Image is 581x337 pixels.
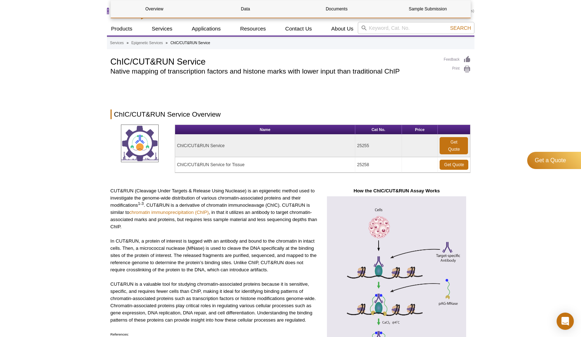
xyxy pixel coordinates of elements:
[170,41,210,45] li: ChIC/CUT&RUN Service
[111,109,471,119] h2: ChIC/CUT&RUN Service Overview
[355,135,402,157] td: 25255
[111,56,437,66] h1: ChIC/CUT&RUN Service
[444,56,471,64] a: Feedback
[111,0,198,18] a: Overview
[355,125,402,135] th: Cat No.
[175,135,355,157] td: ChIC/CUT&RUN Service
[175,157,355,173] td: ChIC/CUT&RUN Service for Tissue
[384,0,472,18] a: Sample Submission
[129,210,208,215] a: chromatin immunoprecipitation (ChIP)
[355,157,402,173] td: 25258
[448,25,473,31] button: Search
[327,22,358,36] a: About Us
[402,125,438,135] th: Price
[187,22,225,36] a: Applications
[127,41,129,45] li: »
[147,22,177,36] a: Services
[111,187,318,230] p: CUT&RUN (Cleavage Under Targets & Release Using Nuclease) is an epigenetic method used to investi...
[111,68,437,75] h2: Native mapping of transcription factors and histone marks with lower input than traditional ChIP
[166,41,168,45] li: »
[353,188,440,193] strong: How the ChIC/CUT&RUN Assay Works
[281,22,316,36] a: Contact Us
[358,22,474,34] input: Keyword, Cat. No.
[440,137,468,154] a: Get Quote
[202,0,289,18] a: Data
[444,65,471,73] a: Print
[527,152,581,169] a: Get a Quote
[293,0,380,18] a: Documents
[440,160,468,170] a: Get Quote
[111,238,318,273] p: In CUT&RUN, a protein of interest is tagged with an antibody and bound to the chromatin in intact...
[138,201,144,206] sup: 1-3
[110,40,124,46] a: Services
[557,313,574,330] div: Open Intercom Messenger
[111,281,318,324] p: CUT&RUN is a valuable tool for studying chromatin-associated proteins because it is sensitive, sp...
[175,125,355,135] th: Name
[107,22,137,36] a: Products
[236,22,270,36] a: Resources
[450,25,471,31] span: Search
[121,125,159,162] img: ChIC/CUT&RUN Service
[131,40,163,46] a: Epigenetic Services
